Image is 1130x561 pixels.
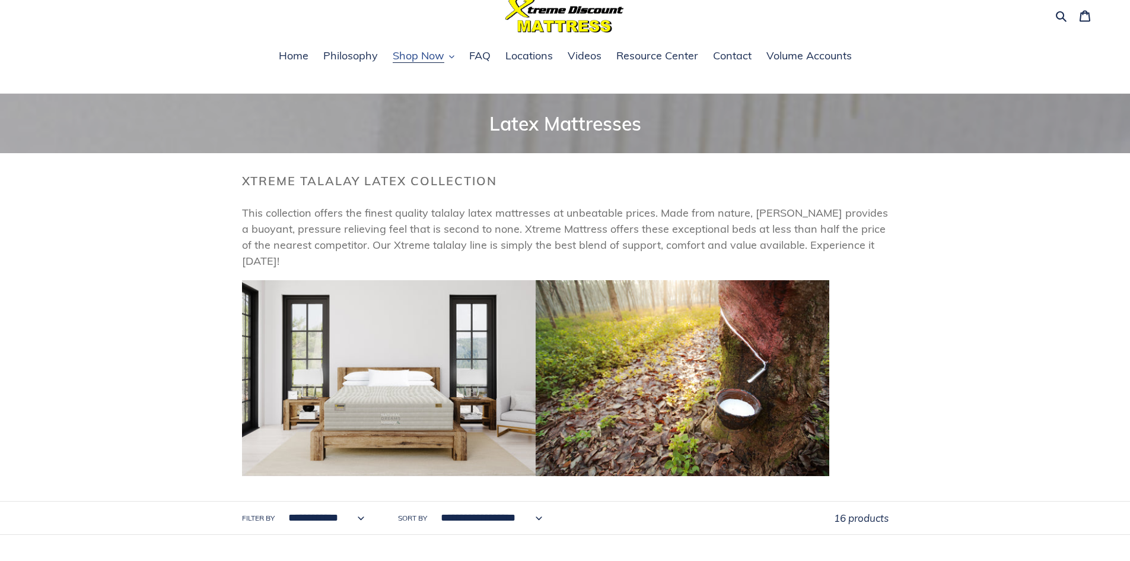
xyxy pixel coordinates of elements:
button: Shop Now [387,47,460,65]
a: FAQ [463,47,496,65]
span: Locations [505,49,553,63]
label: Filter by [242,513,275,524]
a: Philosophy [317,47,384,65]
span: Shop Now [393,49,444,63]
a: Locations [499,47,559,65]
span: 16 products [834,512,889,524]
span: Contact [713,49,752,63]
label: Sort by [398,513,427,524]
span: Latex Mattresses [489,112,641,135]
h2: Xtreme Talalay Latex Collection [242,174,889,188]
span: Videos [568,49,601,63]
a: Videos [562,47,607,65]
a: Home [273,47,314,65]
span: Philosophy [323,49,378,63]
span: Home [279,49,308,63]
a: Contact [707,47,757,65]
span: Resource Center [616,49,698,63]
span: Volume Accounts [766,49,852,63]
p: This collection offers the finest quality talalay latex mattresses at unbeatable prices. Made fro... [242,205,889,269]
a: Resource Center [610,47,704,65]
span: FAQ [469,49,491,63]
a: Volume Accounts [760,47,858,65]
